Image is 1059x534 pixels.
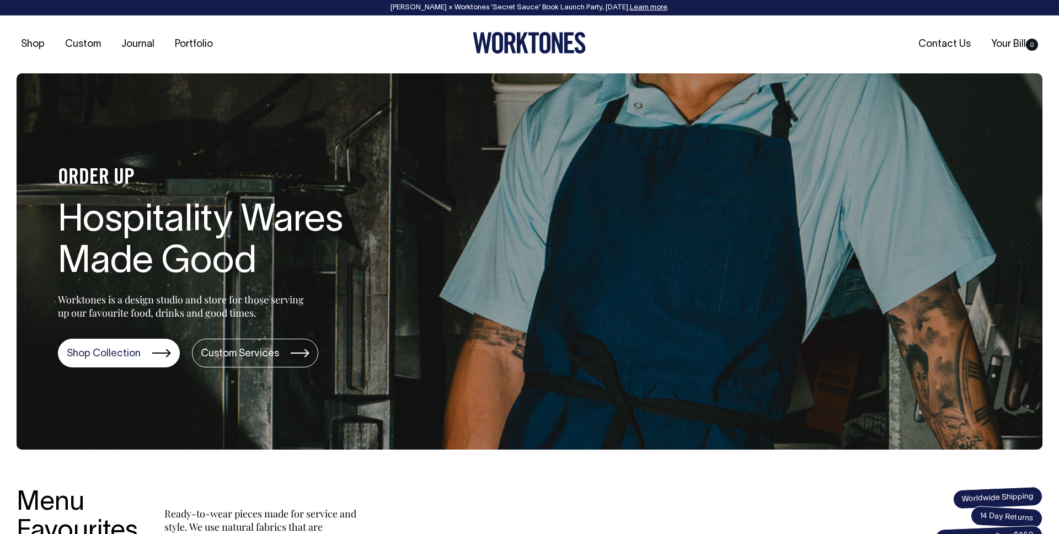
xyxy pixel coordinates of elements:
a: Custom Services [192,339,318,367]
div: [PERSON_NAME] × Worktones ‘Secret Sauce’ Book Launch Party, [DATE]. . [11,4,1048,12]
span: 0 [1026,39,1038,51]
a: Shop Collection [58,339,180,367]
span: Worldwide Shipping [953,487,1042,510]
a: Contact Us [914,35,975,54]
p: Worktones is a design studio and store for those serving up our favourite food, drinks and good t... [58,293,309,319]
a: Journal [117,35,159,54]
a: Your Bill0 [987,35,1042,54]
a: Custom [61,35,105,54]
span: 14 Day Returns [970,506,1043,529]
h4: ORDER UP [58,167,411,190]
a: Learn more [630,4,667,11]
h1: Hospitality Wares Made Good [58,201,411,284]
a: Portfolio [170,35,217,54]
a: Shop [17,35,49,54]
